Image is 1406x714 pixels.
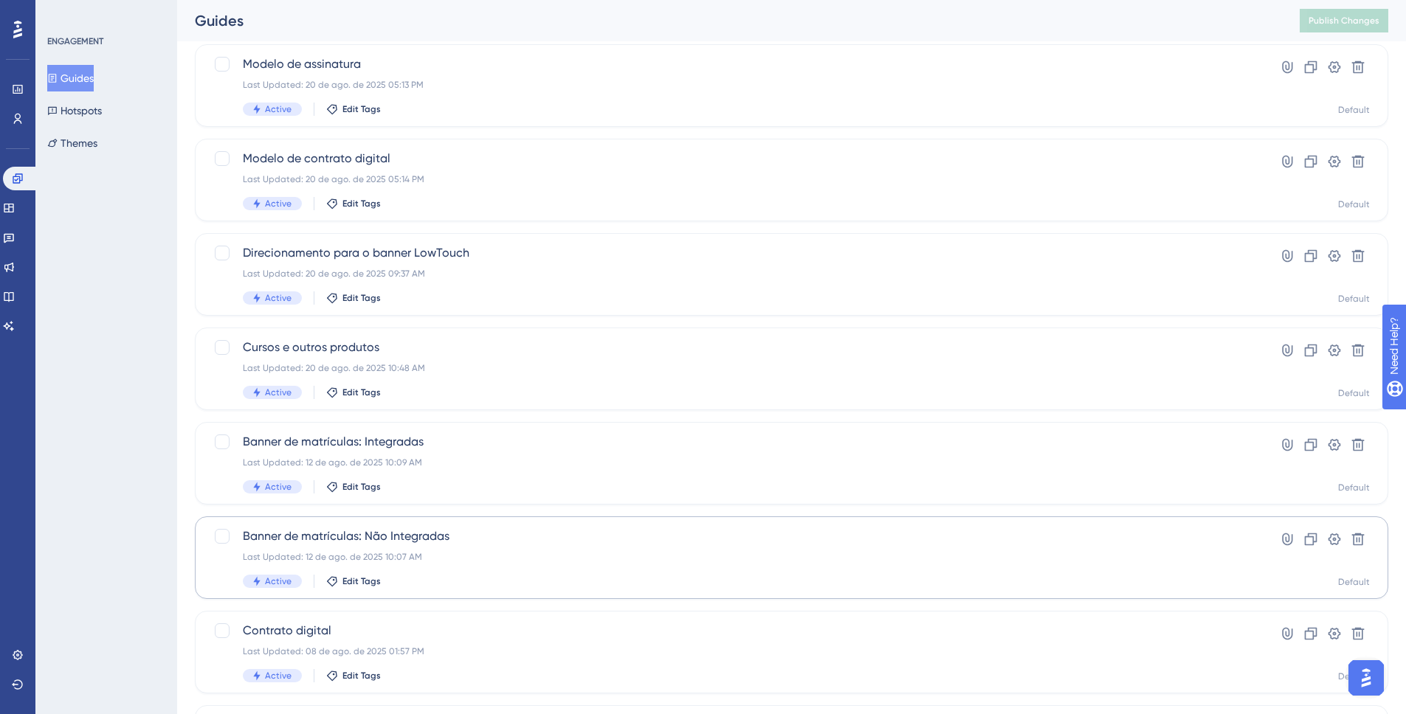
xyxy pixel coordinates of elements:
span: Banner de matrículas: Não Integradas [243,527,1222,545]
div: Default [1338,198,1370,210]
button: Hotspots [47,97,102,124]
span: Cursos e outros produtos [243,339,1222,356]
span: Active [265,103,292,115]
div: Default [1338,576,1370,588]
div: Last Updated: 20 de ago. de 2025 05:14 PM [243,173,1222,185]
div: Default [1338,482,1370,493]
span: Active [265,198,292,209]
span: Direcionamento para o banner LowTouch [243,244,1222,262]
span: Edit Tags [342,292,381,304]
span: Modelo de assinatura [243,55,1222,73]
div: Default [1338,387,1370,399]
span: Edit Tags [342,670,381,682]
div: Default [1338,104,1370,116]
span: Publish Changes [1309,15,1379,27]
div: Guides [195,10,1263,31]
iframe: UserGuiding AI Assistant Launcher [1344,656,1388,700]
span: Modelo de contrato digital [243,150,1222,167]
button: Themes [47,130,97,156]
span: Edit Tags [342,103,381,115]
div: Last Updated: 08 de ago. de 2025 01:57 PM [243,645,1222,657]
button: Edit Tags [326,198,381,209]
span: Banner de matrículas: Integradas [243,433,1222,451]
button: Edit Tags [326,292,381,304]
span: Edit Tags [342,575,381,587]
button: Edit Tags [326,103,381,115]
button: Publish Changes [1300,9,1388,32]
div: Default [1338,670,1370,682]
div: Last Updated: 20 de ago. de 2025 10:48 AM [243,362,1222,374]
span: Edit Tags [342,481,381,493]
button: Guides [47,65,94,91]
button: Edit Tags [326,481,381,493]
span: Contrato digital [243,622,1222,640]
div: Last Updated: 12 de ago. de 2025 10:07 AM [243,551,1222,563]
button: Edit Tags [326,387,381,398]
div: Last Updated: 20 de ago. de 2025 05:13 PM [243,79,1222,91]
span: Active [265,575,292,587]
div: Last Updated: 20 de ago. de 2025 09:37 AM [243,268,1222,280]
span: Edit Tags [342,198,381,209]
span: Edit Tags [342,387,381,398]
div: Default [1338,293,1370,305]
div: Last Updated: 12 de ago. de 2025 10:09 AM [243,457,1222,468]
span: Need Help? [35,4,92,21]
span: Active [265,670,292,682]
span: Active [265,481,292,493]
button: Edit Tags [326,670,381,682]
div: ENGAGEMENT [47,35,103,47]
button: Edit Tags [326,575,381,587]
span: Active [265,292,292,304]
span: Active [265,387,292,398]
